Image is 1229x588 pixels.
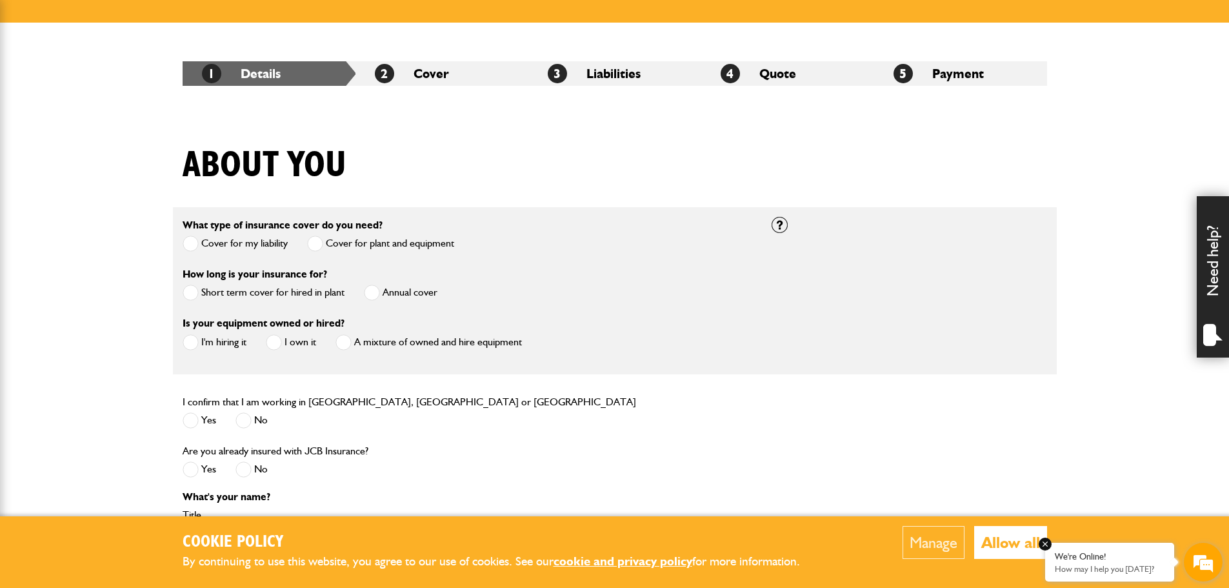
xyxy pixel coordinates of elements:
h1: About you [183,144,346,187]
a: cookie and privacy policy [554,554,692,569]
label: Yes [183,412,216,429]
label: Annual cover [364,285,437,301]
label: Yes [183,461,216,478]
span: 4 [721,64,740,83]
span: 2 [375,64,394,83]
label: What type of insurance cover do you need? [183,220,383,230]
label: Cover for plant and equipment [307,236,454,252]
p: What's your name? [183,492,752,502]
button: Manage [903,526,964,559]
li: Cover [355,61,528,86]
label: Is your equipment owned or hired? [183,318,345,329]
span: 5 [894,64,913,83]
div: We're Online! [1055,551,1164,562]
label: How long is your insurance for? [183,269,327,279]
li: Quote [701,61,874,86]
label: Are you already insured with JCB Insurance? [183,446,368,456]
p: By continuing to use this website, you agree to our use of cookies. See our for more information. [183,552,821,572]
label: I confirm that I am working in [GEOGRAPHIC_DATA], [GEOGRAPHIC_DATA] or [GEOGRAPHIC_DATA] [183,397,636,407]
label: No [235,412,268,429]
p: How may I help you today? [1055,564,1164,574]
li: Liabilities [528,61,701,86]
span: 3 [548,64,567,83]
label: A mixture of owned and hire equipment [335,334,522,350]
h2: Cookie Policy [183,532,821,553]
label: No [235,461,268,478]
label: I own it [266,334,316,350]
label: Title [183,510,752,520]
label: Cover for my liability [183,236,288,252]
label: I'm hiring it [183,334,246,350]
li: Payment [874,61,1047,86]
label: Short term cover for hired in plant [183,285,345,301]
div: Need help? [1197,196,1229,358]
button: Allow all [974,526,1047,559]
span: 1 [202,64,221,83]
li: Details [183,61,355,86]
